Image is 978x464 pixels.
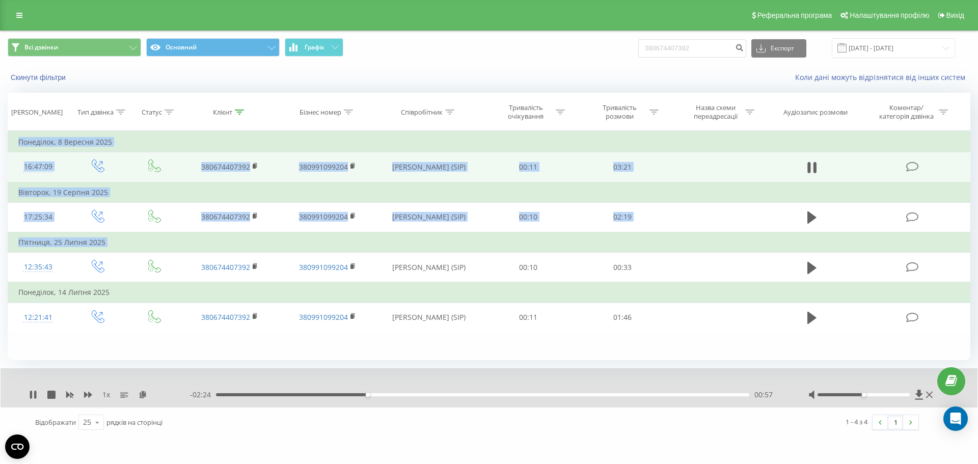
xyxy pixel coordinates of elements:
div: [PERSON_NAME] [11,108,63,117]
div: Коментар/категорія дзвінка [877,103,936,121]
td: Понеділок, 8 Вересня 2025 [8,132,970,152]
div: Тривалість розмови [592,103,647,121]
div: Назва схеми переадресації [688,103,743,121]
td: 01:46 [575,303,669,332]
input: Пошук за номером [638,39,746,58]
div: Статус [142,108,162,117]
a: 1 [888,415,903,429]
span: Всі дзвінки [24,43,58,51]
button: Основний [146,38,280,57]
span: Налаштування профілю [850,11,929,19]
td: 02:19 [575,202,669,232]
div: Тривалість очікування [499,103,553,121]
div: 17:25:34 [18,207,58,227]
span: 1 x [102,390,110,400]
a: 380674407392 [201,312,250,322]
div: Аудіозапис розмови [783,108,848,117]
td: Понеділок, 14 Липня 2025 [8,282,970,303]
a: 380674407392 [201,212,250,222]
td: 00:11 [481,303,575,332]
a: 380991099204 [299,212,348,222]
td: Вівторок, 19 Серпня 2025 [8,182,970,203]
div: 16:47:09 [18,157,58,177]
div: Accessibility label [366,393,370,397]
button: Графік [285,38,343,57]
td: 00:10 [481,202,575,232]
td: [PERSON_NAME] (SIP) [376,152,481,182]
a: Коли дані можуть відрізнятися вiд інших систем [795,72,970,82]
span: Вихід [946,11,964,19]
td: [PERSON_NAME] (SIP) [376,253,481,283]
div: Співробітник [401,108,443,117]
a: 380991099204 [299,262,348,272]
div: Тип дзвінка [77,108,114,117]
span: рядків на сторінці [106,418,162,427]
div: 12:21:41 [18,308,58,327]
div: 1 - 4 з 4 [846,417,867,427]
div: 12:35:43 [18,257,58,277]
div: Клієнт [213,108,232,117]
span: Відображати [35,418,76,427]
td: 00:33 [575,253,669,283]
a: 380674407392 [201,262,250,272]
td: 00:11 [481,152,575,182]
div: Accessibility label [861,393,865,397]
span: 00:57 [754,390,773,400]
td: [PERSON_NAME] (SIP) [376,303,481,332]
div: Open Intercom Messenger [943,406,968,431]
a: 380991099204 [299,162,348,172]
span: Реферальна програма [757,11,832,19]
button: Open CMP widget [5,434,30,459]
td: 00:10 [481,253,575,283]
span: Графік [305,44,324,51]
span: - 02:24 [190,390,216,400]
td: [PERSON_NAME] (SIP) [376,202,481,232]
button: Скинути фільтри [8,73,71,82]
div: Бізнес номер [300,108,341,117]
div: 25 [83,417,91,427]
td: П’ятниця, 25 Липня 2025 [8,232,970,253]
a: 380674407392 [201,162,250,172]
button: Всі дзвінки [8,38,141,57]
a: 380991099204 [299,312,348,322]
button: Експорт [751,39,806,58]
td: 03:21 [575,152,669,182]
